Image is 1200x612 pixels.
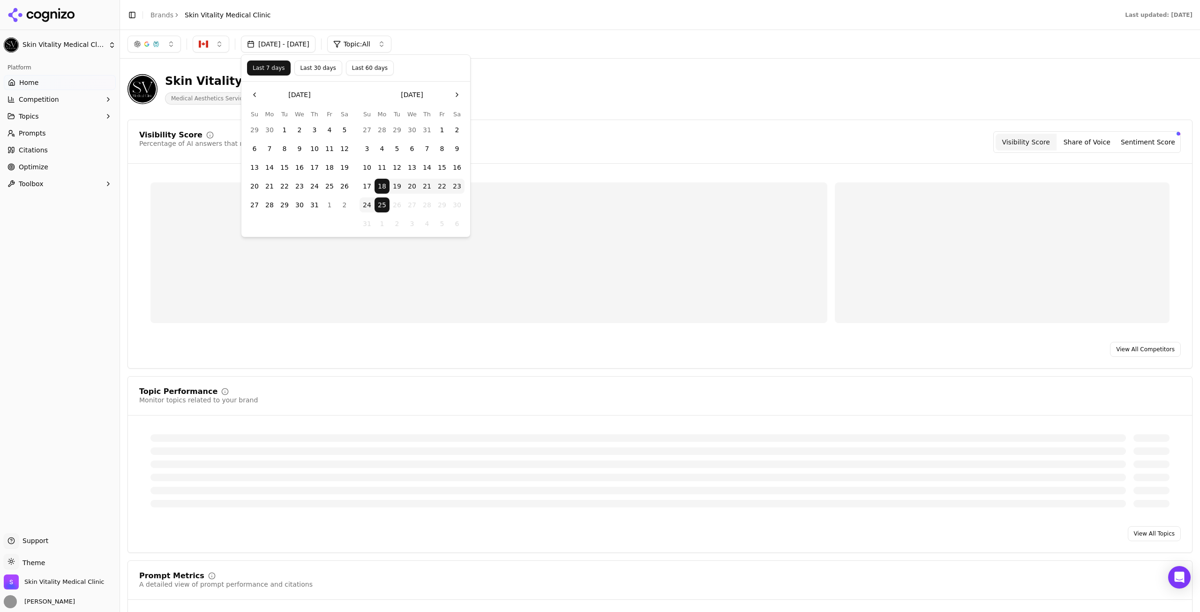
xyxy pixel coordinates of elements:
button: Tuesday, July 22nd, 2025 [277,179,292,194]
button: Today, Monday, August 25th, 2025, selected [375,197,390,212]
button: Open organization switcher [4,574,104,589]
button: Competition [4,92,116,107]
th: Wednesday [292,110,307,119]
th: Tuesday [390,110,405,119]
button: Saturday, August 23rd, 2025, selected [450,179,465,194]
th: Sunday [247,110,262,119]
div: Monitor topics related to your brand [139,395,258,405]
button: Saturday, August 2nd, 2025 [337,197,352,212]
th: Thursday [420,110,435,119]
th: Thursday [307,110,322,119]
button: Tuesday, July 8th, 2025 [277,141,292,156]
span: Skin Vitality Medical Clinic [24,578,104,586]
a: View All Competitors [1110,342,1181,357]
a: Brands [150,11,173,19]
button: Wednesday, August 13th, 2025 [405,160,420,175]
button: Wednesday, August 20th, 2025, selected [405,179,420,194]
button: Go to the Next Month [450,87,465,102]
button: Sentiment Score [1117,134,1178,151]
button: Saturday, July 12th, 2025 [337,141,352,156]
button: Thursday, July 10th, 2025 [307,141,322,156]
span: Home [19,78,38,87]
span: Theme [19,559,45,567]
button: Sunday, July 27th, 2025 [247,197,262,212]
button: Friday, August 22nd, 2025, selected [435,179,450,194]
div: Platform [4,60,116,75]
button: Wednesday, July 16th, 2025 [292,160,307,175]
button: [DATE] - [DATE] [241,36,315,53]
button: Tuesday, August 5th, 2025 [390,141,405,156]
button: Tuesday, July 29th, 2025 [277,197,292,212]
th: Wednesday [405,110,420,119]
button: Monday, July 7th, 2025 [262,141,277,156]
button: Monday, July 14th, 2025 [262,160,277,175]
div: Prompt Metrics [139,572,204,580]
button: Go to the Previous Month [247,87,262,102]
a: Citations [4,143,116,158]
button: Sunday, August 17th, 2025 [360,179,375,194]
span: Topics [19,112,39,121]
span: Prompts [19,128,46,138]
button: Thursday, July 31st, 2025 [307,197,322,212]
button: Wednesday, August 6th, 2025 [405,141,420,156]
div: Last updated: [DATE] [1125,11,1192,19]
button: Sunday, August 24th, 2025, selected [360,197,375,212]
button: Toolbox [4,176,116,191]
button: Tuesday, August 12th, 2025 [390,160,405,175]
img: CA [199,39,208,49]
button: Wednesday, July 30th, 2025 [292,197,307,212]
button: Saturday, August 2nd, 2025 [450,122,465,137]
button: Friday, July 18th, 2025 [322,160,337,175]
button: Last 60 days [346,60,394,76]
span: Support [19,536,48,545]
button: Friday, August 1st, 2025 [435,122,450,137]
th: Saturday [337,110,352,119]
button: Open user button [4,595,75,608]
span: [PERSON_NAME] [21,597,75,606]
th: Monday [375,110,390,119]
div: Skin Vitality Medical Clinic [165,74,333,89]
img: Sam Walker [4,595,17,608]
button: Friday, August 15th, 2025 [435,160,450,175]
button: Monday, June 30th, 2025 [262,122,277,137]
th: Saturday [450,110,465,119]
button: Monday, July 28th, 2025 [375,122,390,137]
button: Monday, August 18th, 2025, selected [375,179,390,194]
button: Friday, July 25th, 2025 [322,179,337,194]
div: Percentage of AI answers that mention your brand [139,139,305,148]
div: Open Intercom Messenger [1168,566,1191,589]
button: Tuesday, July 15th, 2025 [277,160,292,175]
button: Wednesday, July 9th, 2025 [292,141,307,156]
a: Home [4,75,116,90]
button: Thursday, July 31st, 2025 [420,122,435,137]
button: Friday, August 8th, 2025 [435,141,450,156]
button: Thursday, August 14th, 2025 [420,160,435,175]
button: Last 30 days [294,60,342,76]
button: Thursday, July 24th, 2025 [307,179,322,194]
button: Sunday, July 27th, 2025 [360,122,375,137]
button: Sunday, August 3rd, 2025 [360,141,375,156]
button: Monday, July 28th, 2025 [262,197,277,212]
span: Medical Aesthetics Services [165,92,255,105]
button: Topics [4,109,116,124]
a: Prompts [4,126,116,141]
button: Thursday, August 21st, 2025, selected [420,179,435,194]
span: Competition [19,95,59,104]
th: Friday [435,110,450,119]
span: Citations [19,145,48,155]
button: Saturday, August 16th, 2025 [450,160,465,175]
span: Skin Vitality Medical Clinic [185,10,271,20]
button: Monday, August 4th, 2025 [375,141,390,156]
span: Optimize [19,162,48,172]
button: Saturday, July 19th, 2025 [337,160,352,175]
button: Saturday, July 26th, 2025 [337,179,352,194]
button: Monday, August 11th, 2025 [375,160,390,175]
button: Sunday, August 10th, 2025 [360,160,375,175]
button: Visibility Score [996,134,1057,151]
button: Tuesday, July 1st, 2025 [277,122,292,137]
button: Tuesday, July 29th, 2025 [390,122,405,137]
button: Monday, July 21st, 2025 [262,179,277,194]
a: Optimize [4,159,116,174]
button: Wednesday, July 30th, 2025 [405,122,420,137]
a: View All Topics [1128,526,1181,541]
